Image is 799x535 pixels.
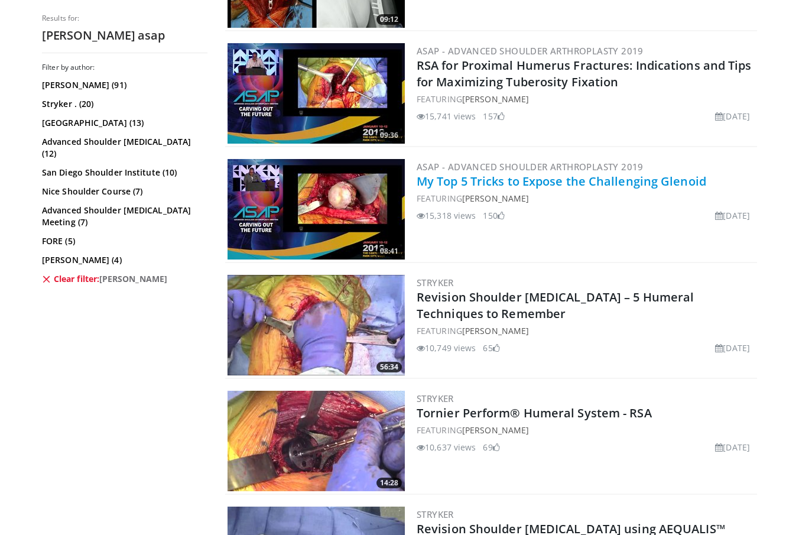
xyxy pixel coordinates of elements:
[483,342,499,354] li: 65
[376,14,402,25] span: 09:12
[228,275,405,375] a: 56:34
[228,159,405,260] img: b61a968a-1fa8-450f-8774-24c9f99181bb.300x170_q85_crop-smart_upscale.jpg
[42,98,204,110] a: Stryker . (20)
[483,209,504,222] li: 150
[42,136,204,160] a: Advanced Shoulder [MEDICAL_DATA] (12)
[42,235,204,247] a: FORE (5)
[376,130,402,141] span: 09:36
[715,441,750,453] li: [DATE]
[228,275,405,375] img: 13e13d31-afdc-4990-acd0-658823837d7a.300x170_q85_crop-smart_upscale.jpg
[42,63,207,72] h3: Filter by author:
[483,441,499,453] li: 69
[228,159,405,260] a: 08:41
[417,405,652,421] a: Tornier Perform® Humeral System - RSA
[42,117,204,129] a: [GEOGRAPHIC_DATA] (13)
[417,192,755,205] div: FEATURING
[42,205,204,228] a: Advanced Shoulder [MEDICAL_DATA] Meeting (7)
[376,478,402,488] span: 14:28
[715,209,750,222] li: [DATE]
[42,14,207,23] p: Results for:
[417,45,644,57] a: ASAP - Advanced Shoulder ArthroPlasty 2019
[417,93,755,105] div: FEATURING
[417,289,694,322] a: Revision Shoulder [MEDICAL_DATA] – 5 Humeral Techniques to Remember
[417,424,755,436] div: FEATURING
[417,342,476,354] li: 10,749 views
[462,424,529,436] a: [PERSON_NAME]
[417,161,644,173] a: ASAP - Advanced Shoulder ArthroPlasty 2019
[228,391,405,491] a: 14:28
[42,167,204,179] a: San Diego Shoulder Institute (10)
[462,93,529,105] a: [PERSON_NAME]
[42,273,204,285] a: Clear filter:[PERSON_NAME]
[42,79,204,91] a: [PERSON_NAME] (91)
[228,43,405,144] img: 53f6b3b0-db1e-40d0-a70b-6c1023c58e52.300x170_q85_crop-smart_upscale.jpg
[715,342,750,354] li: [DATE]
[417,277,454,288] a: Stryker
[42,28,207,43] h2: [PERSON_NAME] asap
[417,441,476,453] li: 10,637 views
[417,110,476,122] li: 15,741 views
[376,362,402,372] span: 56:34
[417,173,706,189] a: My Top 5 Tricks to Expose the Challenging Glenoid
[417,508,454,520] a: Stryker
[417,57,752,90] a: RSA for Proximal Humerus Fractures: Indications and Tips for Maximizing Tuberosity Fixation
[462,193,529,204] a: [PERSON_NAME]
[483,110,504,122] li: 157
[462,325,529,336] a: [PERSON_NAME]
[228,391,405,491] img: c16ff475-65df-4a30-84a2-4b6c3a19e2c7.300x170_q85_crop-smart_upscale.jpg
[99,273,167,285] span: [PERSON_NAME]
[715,110,750,122] li: [DATE]
[417,393,454,404] a: Stryker
[376,246,402,257] span: 08:41
[417,325,755,337] div: FEATURING
[42,254,204,266] a: [PERSON_NAME] (4)
[42,186,204,197] a: Nice Shoulder Course (7)
[417,209,476,222] li: 15,318 views
[228,43,405,144] a: 09:36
